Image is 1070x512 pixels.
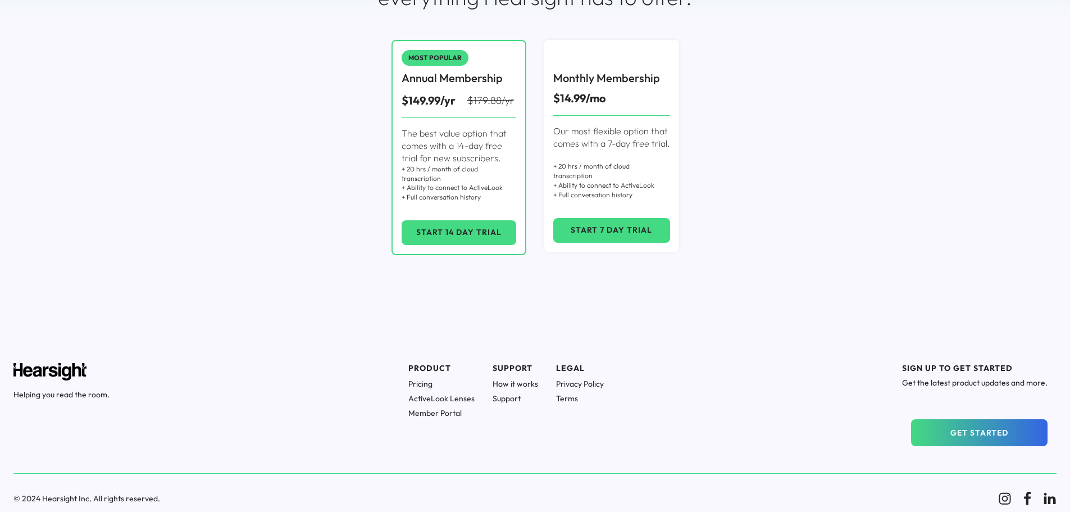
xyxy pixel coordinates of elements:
h1: © 2024 Hearsight Inc. All rights reserved. [13,493,985,504]
button: START 7 DAY TRIAL [553,218,670,243]
div: $14.99/mo [553,90,606,106]
h1: SIGN UP TO GET STARTED [902,363,1048,373]
div: Monthly Membership [553,70,660,86]
button: START 14 DAY TRIAL [402,220,516,245]
h1: Helping you read the room. [13,389,110,400]
div: + 20 hrs / month of cloud transcription + Ability to connect to ActiveLook + Full conversation hi... [402,165,516,202]
h1: Terms [556,393,604,404]
s: $179.88/yr [467,94,514,107]
div: MOST POPULAR [408,55,462,61]
div: Our most flexible option that comes with a 7-day free trial. [553,125,670,150]
div: $149.99/yr [402,93,467,108]
div: Annual Membership [402,70,503,86]
h1: Member Portal [408,408,475,418]
h1: How it works [493,379,538,389]
div: + 20 hrs / month of cloud transcription + Ability to connect to ActiveLook + Full conversation hi... [553,162,670,200]
h1: Get the latest product updates and more. [902,378,1048,388]
img: Hearsight logo [13,363,86,380]
h1: ActiveLook Lenses [408,393,475,404]
div: LEGAL [556,363,604,374]
h1: Privacy Policy [556,379,604,389]
div: SUPPORT [493,363,538,374]
h1: Pricing [408,379,475,389]
button: GET STARTED [911,419,1048,446]
div: PRODUCT [408,363,475,374]
div: The best value option that comes with a 14-day free trial for new subscribers. [402,127,516,165]
h1: Support [493,393,538,404]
